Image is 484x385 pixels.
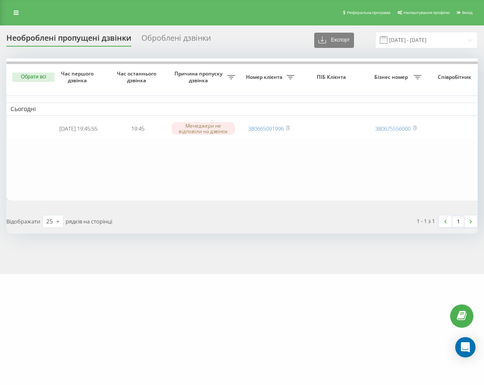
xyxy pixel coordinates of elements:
[108,117,167,140] td: 19:45
[6,218,40,225] span: Відображати
[452,215,465,227] a: 1
[141,33,211,47] div: Оброблені дзвінки
[462,10,473,15] span: Вихід
[455,337,476,357] div: Open Intercom Messenger
[375,125,411,132] a: 380675556000
[171,122,235,135] div: Менеджери не відповіли на дзвінок
[417,217,435,225] div: 1 - 1 з 1
[404,10,450,15] span: Налаштування профілю
[347,10,390,15] span: Реферальна програма
[6,33,131,47] div: Необроблені пропущені дзвінки
[66,218,112,225] span: рядків на сторінці
[12,73,55,82] button: Обрати всі
[430,74,481,81] span: Співробітник
[371,74,414,81] span: Бізнес номер
[46,217,53,226] div: 25
[306,74,359,81] span: ПІБ Клієнта
[49,117,108,140] td: [DATE] 19:45:55
[314,33,354,48] button: Експорт
[243,74,287,81] span: Номер клієнта
[55,70,101,84] span: Час першого дзвінка
[248,125,284,132] a: 380665091996
[115,70,160,84] span: Час останнього дзвінка
[171,70,227,84] span: Причина пропуску дзвінка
